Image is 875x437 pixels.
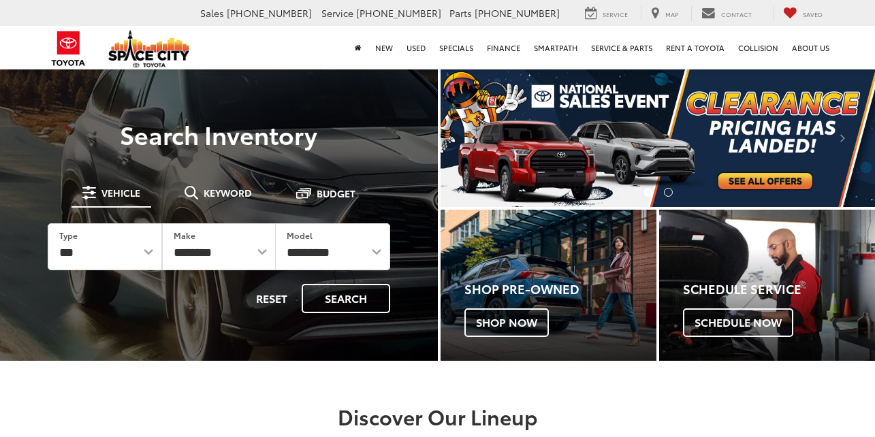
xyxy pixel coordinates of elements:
[803,10,823,18] span: Saved
[643,188,652,197] li: Go to slide number 1.
[43,27,94,71] img: Toyota
[368,26,400,69] a: New
[785,26,836,69] a: About Us
[464,282,656,296] h4: Shop Pre-Owned
[432,26,480,69] a: Specials
[527,26,584,69] a: SmartPath
[204,188,252,197] span: Keyword
[665,10,678,18] span: Map
[691,6,762,21] a: Contact
[603,10,628,18] span: Service
[302,284,390,313] button: Search
[464,308,549,337] span: Shop Now
[317,189,355,198] span: Budget
[174,229,195,241] label: Make
[659,210,875,361] a: Schedule Service Schedule Now
[29,120,409,148] h3: Search Inventory
[659,26,731,69] a: Rent a Toyota
[441,210,656,361] a: Shop Pre-Owned Shop Now
[683,282,875,296] h4: Schedule Service
[475,6,560,20] span: [PHONE_NUMBER]
[59,229,78,241] label: Type
[356,6,441,20] span: [PHONE_NUMBER]
[721,10,752,18] span: Contact
[641,6,688,21] a: Map
[659,210,875,361] div: Toyota
[575,6,638,21] a: Service
[101,188,140,197] span: Vehicle
[321,6,353,20] span: Service
[200,6,224,20] span: Sales
[810,95,875,180] button: Click to view next picture.
[348,26,368,69] a: Home
[441,210,656,361] div: Toyota
[441,95,506,180] button: Click to view previous picture.
[683,308,793,337] span: Schedule Now
[731,26,785,69] a: Collision
[50,405,826,427] h2: Discover Our Lineup
[400,26,432,69] a: Used
[244,284,299,313] button: Reset
[227,6,312,20] span: [PHONE_NUMBER]
[108,30,190,67] img: Space City Toyota
[773,6,833,21] a: My Saved Vehicles
[287,229,313,241] label: Model
[449,6,472,20] span: Parts
[664,188,673,197] li: Go to slide number 2.
[480,26,527,69] a: Finance
[584,26,659,69] a: Service & Parts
